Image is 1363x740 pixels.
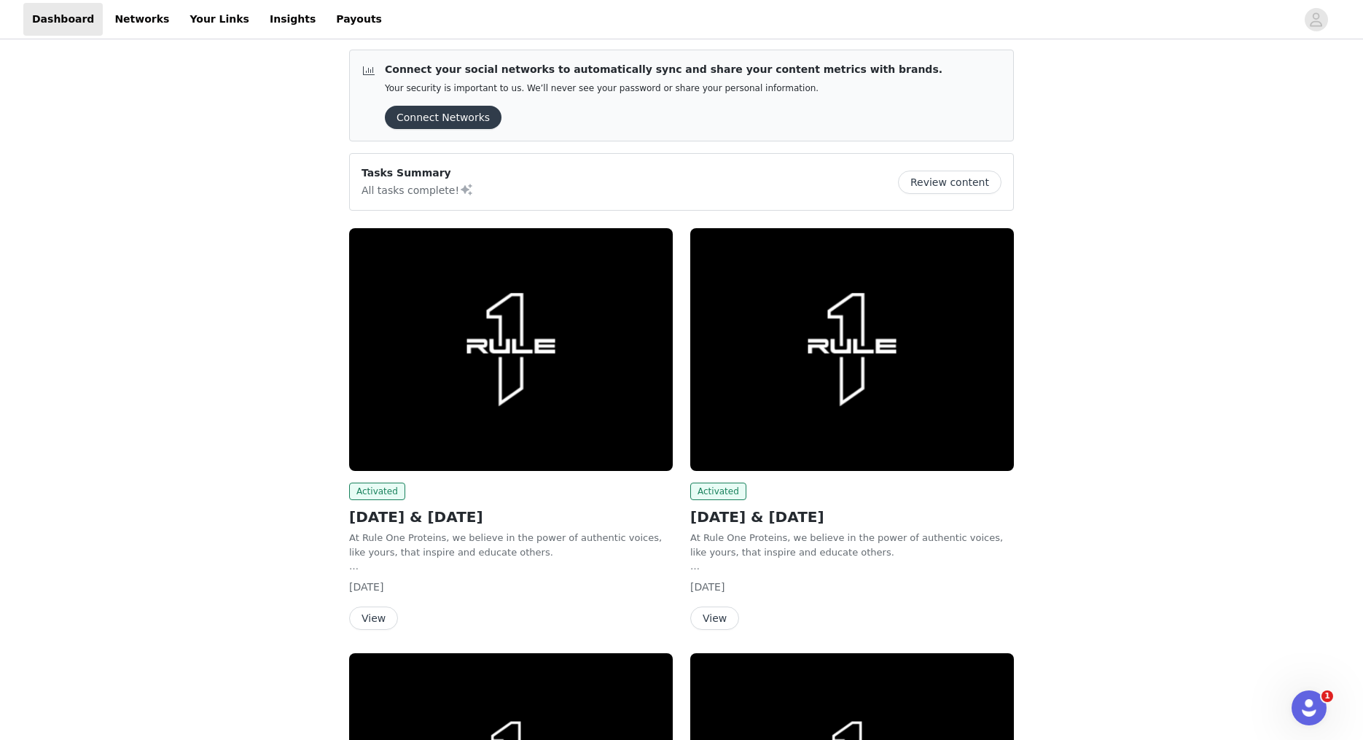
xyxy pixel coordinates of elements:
img: Rule One Proteins [349,228,673,471]
a: Your Links [181,3,258,36]
p: At Rule One Proteins, we believe in the power of authentic voices, like yours, that inspire and e... [349,531,673,559]
h2: [DATE] & [DATE] [690,506,1014,528]
a: View [690,613,739,624]
span: [DATE] [690,581,725,593]
a: Payouts [327,3,391,36]
a: View [349,613,398,624]
button: Connect Networks [385,106,501,129]
span: 1 [1321,690,1333,702]
iframe: Intercom live chat [1292,690,1327,725]
a: Networks [106,3,178,36]
a: Dashboard [23,3,103,36]
div: avatar [1309,8,1323,31]
p: Your security is important to us. We’ll never see your password or share your personal information. [385,83,942,94]
button: Review content [898,171,1001,194]
button: View [349,607,398,630]
a: Insights [261,3,324,36]
img: Rule One Proteins [690,228,1014,471]
h2: [DATE] & [DATE] [349,506,673,528]
span: Activated [690,483,746,500]
p: Connect your social networks to automatically sync and share your content metrics with brands. [385,62,942,77]
button: View [690,607,739,630]
p: At Rule One Proteins, we believe in the power of authentic voices, like yours, that inspire and e... [690,531,1014,559]
p: Tasks Summary [362,165,474,181]
p: All tasks complete! [362,181,474,198]
span: Activated [349,483,405,500]
span: [DATE] [349,581,383,593]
